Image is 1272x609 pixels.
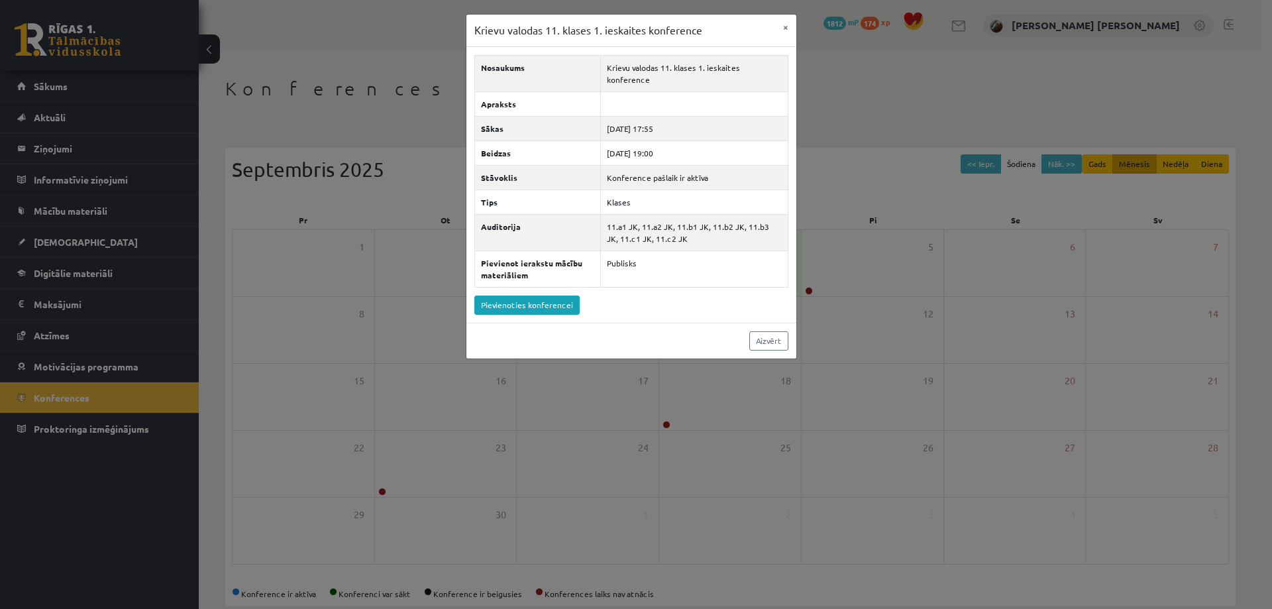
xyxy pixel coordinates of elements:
th: Pievienot ierakstu mācību materiāliem [474,250,601,287]
td: [DATE] 19:00 [601,140,788,165]
th: Sākas [474,116,601,140]
td: Krievu valodas 11. klases 1. ieskaites konference [601,55,788,91]
td: Konference pašlaik ir aktīva [601,165,788,190]
a: Aizvērt [749,331,788,351]
a: Pievienoties konferencei [474,296,580,315]
th: Apraksts [474,91,601,116]
th: Auditorija [474,214,601,250]
td: Publisks [601,250,788,287]
td: [DATE] 17:55 [601,116,788,140]
button: × [775,15,796,40]
td: Klases [601,190,788,214]
th: Tips [474,190,601,214]
th: Stāvoklis [474,165,601,190]
th: Beidzas [474,140,601,165]
h3: Krievu valodas 11. klases 1. ieskaites konference [474,23,702,38]
th: Nosaukums [474,55,601,91]
td: 11.a1 JK, 11.a2 JK, 11.b1 JK, 11.b2 JK, 11.b3 JK, 11.c1 JK, 11.c2 JK [601,214,788,250]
